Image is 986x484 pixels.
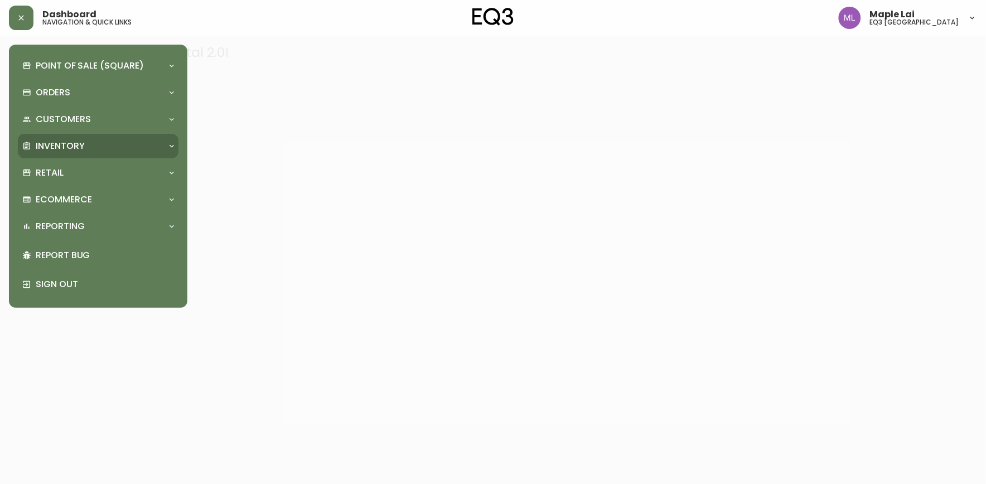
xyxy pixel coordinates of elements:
[36,86,70,99] p: Orders
[36,220,85,233] p: Reporting
[18,107,178,132] div: Customers
[18,214,178,239] div: Reporting
[18,187,178,212] div: Ecommerce
[870,19,959,26] h5: eq3 [GEOGRAPHIC_DATA]
[36,60,144,72] p: Point of Sale (Square)
[42,10,96,19] span: Dashboard
[36,249,174,262] p: Report Bug
[36,278,174,291] p: Sign Out
[36,193,92,206] p: Ecommerce
[18,161,178,185] div: Retail
[36,113,91,125] p: Customers
[18,241,178,270] div: Report Bug
[42,19,132,26] h5: navigation & quick links
[839,7,861,29] img: 61e28cffcf8cc9f4e300d877dd684943
[870,10,915,19] span: Maple Lai
[18,270,178,299] div: Sign Out
[18,80,178,105] div: Orders
[18,54,178,78] div: Point of Sale (Square)
[18,134,178,158] div: Inventory
[36,140,85,152] p: Inventory
[472,8,514,26] img: logo
[36,167,64,179] p: Retail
